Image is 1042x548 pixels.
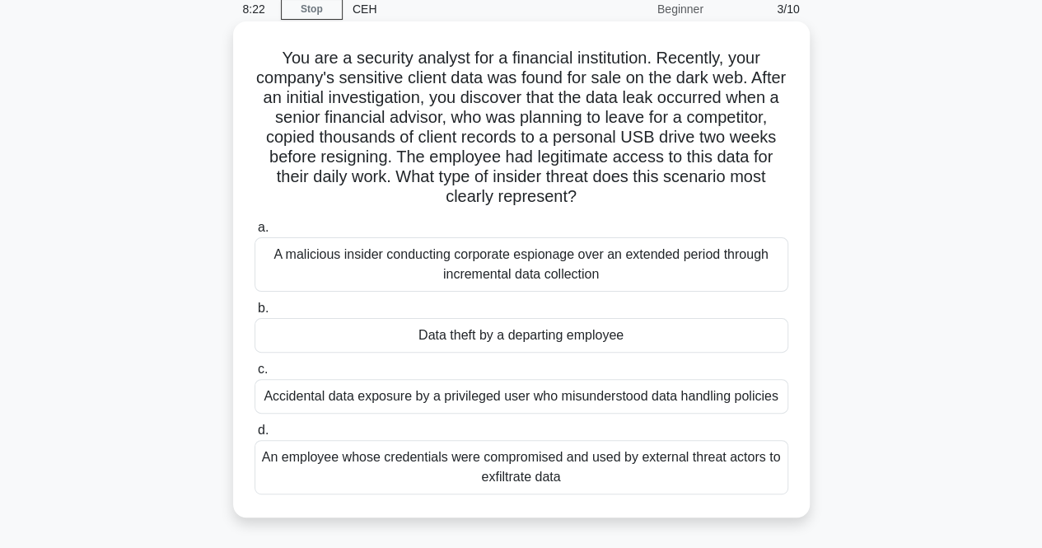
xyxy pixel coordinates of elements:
[255,440,788,494] div: An employee whose credentials were compromised and used by external threat actors to exfiltrate data
[253,48,790,208] h5: You are a security analyst for a financial institution. Recently, your company's sensitive client...
[258,362,268,376] span: c.
[255,379,788,414] div: Accidental data exposure by a privileged user who misunderstood data handling policies
[258,423,269,437] span: d.
[255,237,788,292] div: A malicious insider conducting corporate espionage over an extended period through incremental da...
[255,318,788,353] div: Data theft by a departing employee
[258,220,269,234] span: a.
[258,301,269,315] span: b.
